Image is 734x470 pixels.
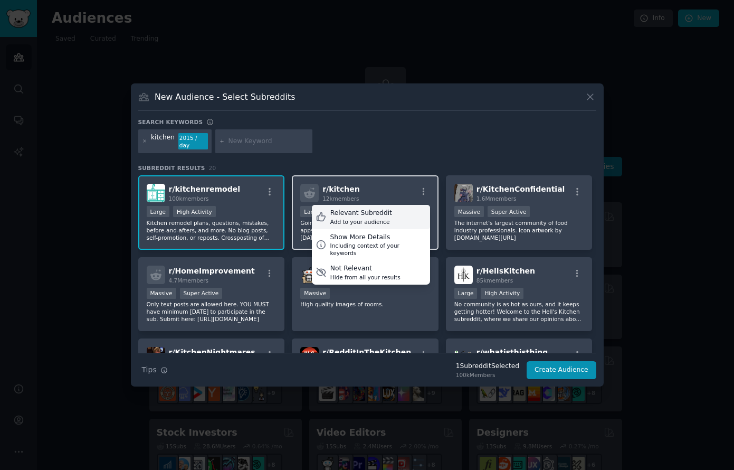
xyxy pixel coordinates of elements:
[476,348,548,356] span: r/ whatisthisthing
[322,348,411,356] span: r/ RedditInTheKitchen
[151,133,175,150] div: kitchen
[300,347,319,365] img: RedditInTheKitchen
[454,184,473,202] img: KitchenConfidential
[169,348,255,356] span: r/ KitchenNightmares
[476,277,513,284] span: 85k members
[322,185,360,193] span: r/ kitchen
[330,242,426,257] div: Including context of your keywords
[330,209,392,218] div: Relevant Subreddit
[300,206,323,217] div: Large
[138,164,205,172] span: Subreddit Results
[169,267,255,275] span: r/ HomeImprovement
[527,361,596,379] button: Create Audience
[454,266,473,284] img: HellsKitchen
[330,233,426,242] div: Show More Details
[138,118,203,126] h3: Search keywords
[180,288,223,299] div: Super Active
[481,288,523,299] div: High Activity
[147,300,277,323] p: Only text posts are allowed here. YOU MUST have minimum [DATE] to participate in the sub. Submit ...
[300,266,319,284] img: RoomPorn
[330,218,392,225] div: Add to your audience
[476,195,517,202] span: 1.6M members
[330,264,401,274] div: Not Relevant
[169,277,209,284] span: 4.7M members
[178,133,208,150] div: 2015 / day
[300,300,430,308] p: High quality images of rooms.
[147,219,277,241] p: Kitchen remodel plans, questions, mistakes, before-and-afters, and more. No blog posts, self-prom...
[454,288,478,299] div: Large
[169,185,240,193] span: r/ kitchenremodel
[173,206,216,217] div: High Activity
[456,371,519,379] div: 100k Members
[488,206,530,217] div: Super Active
[456,362,519,371] div: 1 Subreddit Selected
[155,91,295,102] h3: New Audience - Select Subreddits
[147,206,170,217] div: Large
[147,347,165,365] img: KitchenNightmares
[209,165,216,171] span: 20
[228,137,309,146] input: New Keyword
[454,300,584,323] p: No community is as hot as ours, and it keeps getting hotter! Welcome to the Hell's Kitchen subred...
[300,288,330,299] div: Massive
[147,288,176,299] div: Massive
[454,206,484,217] div: Massive
[454,219,584,241] p: The internet's largest community of food industry professionals. Icon artwork by [DOMAIN_NAME][URL]
[454,347,473,365] img: whatisthisthing
[147,184,165,202] img: kitchenremodel
[138,361,171,379] button: Tips
[322,195,359,202] span: 12k members
[300,219,430,241] p: Going dark in support of third party Reddit apps. This subreddit will be set to private [DATE]. K...
[476,185,565,193] span: r/ KitchenConfidential
[142,364,157,375] span: Tips
[169,195,209,202] span: 100k members
[330,274,401,281] div: Hide from all your results
[476,267,535,275] span: r/ HellsKitchen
